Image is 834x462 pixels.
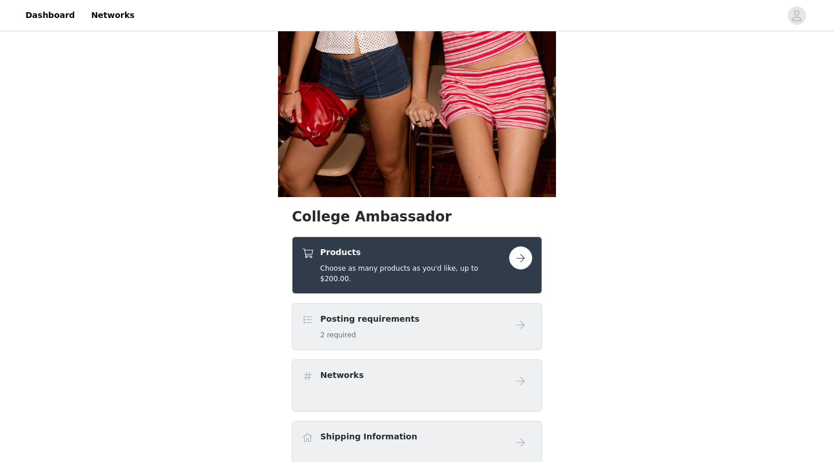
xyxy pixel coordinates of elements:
div: Networks [292,359,542,412]
div: avatar [791,6,802,25]
h4: Posting requirements [320,313,419,325]
h4: Shipping Information [320,431,417,443]
div: Posting requirements [292,303,542,350]
a: Dashboard [19,2,82,28]
h4: Products [320,246,509,259]
a: Networks [84,2,141,28]
div: Products [292,237,542,294]
h4: Networks [320,369,364,381]
h5: 2 required [320,330,419,340]
h5: Choose as many products as you'd like, up to $200.00. [320,263,509,284]
h1: College Ambassador [292,206,542,227]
